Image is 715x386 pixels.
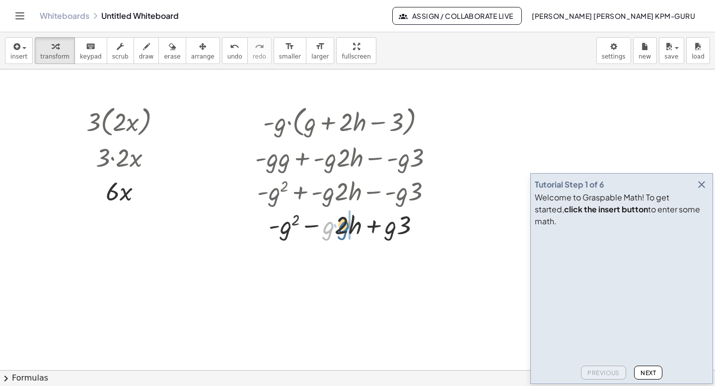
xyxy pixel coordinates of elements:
[342,53,370,60] span: fullscreen
[86,41,95,53] i: keyboard
[80,53,102,60] span: keypad
[107,37,134,64] button: scrub
[659,37,684,64] button: save
[336,37,376,64] button: fullscreen
[634,366,662,380] button: Next
[274,37,306,64] button: format_sizesmaller
[285,41,294,53] i: format_size
[230,41,239,53] i: undo
[686,37,710,64] button: load
[279,53,301,60] span: smaller
[596,37,631,64] button: settings
[639,53,651,60] span: new
[664,53,678,60] span: save
[40,11,89,21] a: Whiteboards
[191,53,214,60] span: arrange
[253,53,266,60] span: redo
[633,37,657,64] button: new
[74,37,107,64] button: keyboardkeypad
[10,53,27,60] span: insert
[311,53,329,60] span: larger
[255,41,264,53] i: redo
[392,7,522,25] button: Assign / Collaborate Live
[158,37,186,64] button: erase
[134,37,159,64] button: draw
[401,11,513,20] span: Assign / Collaborate Live
[532,11,695,20] span: [PERSON_NAME] [PERSON_NAME] KPM-Guru
[602,53,626,60] span: settings
[227,53,242,60] span: undo
[692,53,705,60] span: load
[112,53,129,60] span: scrub
[139,53,154,60] span: draw
[535,179,604,191] div: Tutorial Step 1 of 6
[40,53,70,60] span: transform
[35,37,75,64] button: transform
[247,37,272,64] button: redoredo
[524,7,703,25] button: [PERSON_NAME] [PERSON_NAME] KPM-Guru
[641,369,656,377] span: Next
[535,192,709,227] div: Welcome to Graspable Math! To get started, to enter some math.
[315,41,325,53] i: format_size
[306,37,334,64] button: format_sizelarger
[564,204,648,214] b: click the insert button
[12,8,28,24] button: Toggle navigation
[222,37,248,64] button: undoundo
[164,53,180,60] span: erase
[5,37,33,64] button: insert
[186,37,220,64] button: arrange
